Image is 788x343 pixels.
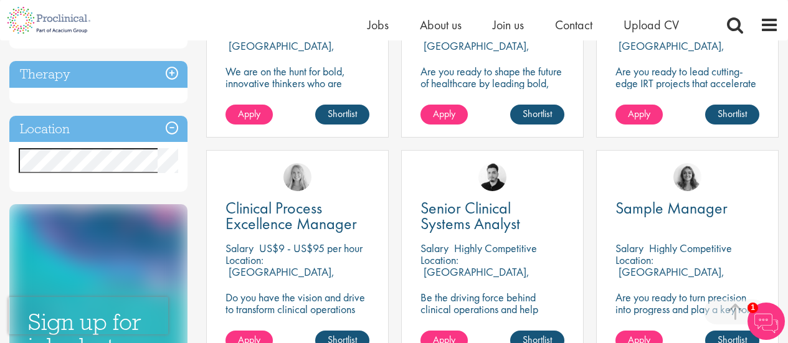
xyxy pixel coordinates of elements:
[433,107,455,120] span: Apply
[748,303,758,313] span: 1
[283,163,311,191] img: Shannon Briggs
[748,303,785,340] img: Chatbot
[225,105,273,125] a: Apply
[615,241,643,255] span: Salary
[628,107,650,120] span: Apply
[705,105,759,125] a: Shortlist
[225,39,335,65] p: [GEOGRAPHIC_DATA], [GEOGRAPHIC_DATA]
[555,17,592,33] a: Contact
[673,163,701,191] img: Jackie Cerchio
[510,105,564,125] a: Shortlist
[615,291,759,339] p: Are you ready to turn precision into progress and play a key role in shaping the future of pharma...
[420,65,564,125] p: Are you ready to shape the future of healthcare by leading bold, data-driven TMF strategies in a ...
[225,65,369,125] p: We are on the hunt for bold, innovative thinkers who are ready to help push the boundaries of sci...
[420,265,529,291] p: [GEOGRAPHIC_DATA], [GEOGRAPHIC_DATA]
[615,105,663,125] a: Apply
[225,291,369,339] p: Do you have the vision and drive to transform clinical operations into models of excellence in a ...
[420,197,520,234] span: Senior Clinical Systems Analyst
[624,17,679,33] a: Upload CV
[420,253,458,267] span: Location:
[420,105,468,125] a: Apply
[493,17,524,33] a: Join us
[420,39,529,65] p: [GEOGRAPHIC_DATA], [GEOGRAPHIC_DATA]
[225,200,369,232] a: Clinical Process Excellence Manager
[315,105,369,125] a: Shortlist
[615,265,724,291] p: [GEOGRAPHIC_DATA], [GEOGRAPHIC_DATA]
[225,253,263,267] span: Location:
[615,253,653,267] span: Location:
[368,17,389,33] a: Jobs
[615,200,759,216] a: Sample Manager
[420,17,462,33] a: About us
[9,297,168,334] iframe: reCAPTCHA
[238,107,260,120] span: Apply
[478,163,506,191] img: Anderson Maldonado
[649,241,732,255] p: Highly Competitive
[9,116,188,143] h3: Location
[420,200,564,232] a: Senior Clinical Systems Analyst
[420,291,564,339] p: Be the driving force behind clinical operations and help shape the future of pharma innovation.
[225,265,335,291] p: [GEOGRAPHIC_DATA], [GEOGRAPHIC_DATA]
[420,241,449,255] span: Salary
[454,241,537,255] p: Highly Competitive
[615,39,724,65] p: [GEOGRAPHIC_DATA], [GEOGRAPHIC_DATA]
[225,241,254,255] span: Salary
[615,197,728,218] span: Sample Manager
[225,197,357,234] span: Clinical Process Excellence Manager
[259,241,363,255] p: US$9 - US$95 per hour
[9,61,188,88] h3: Therapy
[615,65,759,101] p: Are you ready to lead cutting-edge IRT projects that accelerate clinical breakthroughs in biotech?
